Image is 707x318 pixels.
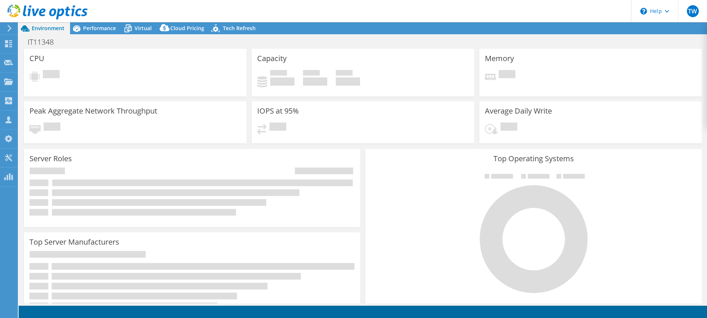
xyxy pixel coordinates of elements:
[257,54,287,63] h3: Capacity
[29,155,72,163] h3: Server Roles
[270,70,287,77] span: Used
[223,25,256,32] span: Tech Refresh
[501,123,517,133] span: Pending
[43,70,60,80] span: Pending
[135,25,152,32] span: Virtual
[485,107,552,115] h3: Average Daily Write
[269,123,286,133] span: Pending
[499,70,515,80] span: Pending
[270,77,294,86] h4: 0 GiB
[29,107,157,115] h3: Peak Aggregate Network Throughput
[29,54,44,63] h3: CPU
[303,70,320,77] span: Free
[32,25,64,32] span: Environment
[83,25,116,32] span: Performance
[640,8,647,15] svg: \n
[336,70,353,77] span: Total
[687,5,699,17] span: TW
[303,77,327,86] h4: 0 GiB
[485,54,514,63] h3: Memory
[44,123,60,133] span: Pending
[336,77,360,86] h4: 0 GiB
[24,38,65,46] h1: IT11348
[29,238,119,246] h3: Top Server Manufacturers
[257,107,299,115] h3: IOPS at 95%
[371,155,696,163] h3: Top Operating Systems
[170,25,204,32] span: Cloud Pricing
